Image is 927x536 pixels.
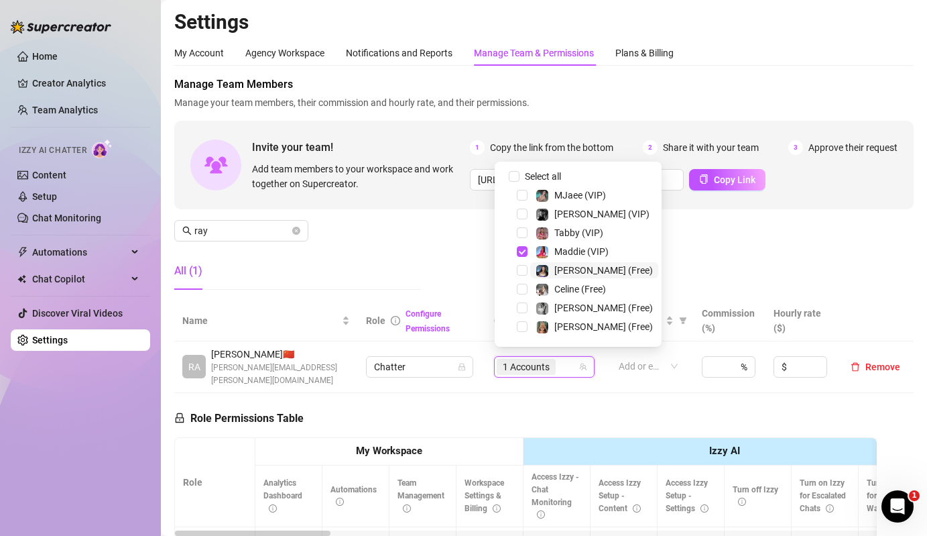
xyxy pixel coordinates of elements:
span: info-circle [738,498,746,506]
a: Creator Analytics [32,72,139,94]
span: Celine (Free) [554,284,606,294]
span: delete [851,362,860,372]
img: Celine (Free) [536,284,548,296]
a: Discover Viral Videos [32,308,123,319]
span: MJaee (VIP) [554,190,606,201]
span: filter [679,317,687,325]
span: info-circle [537,511,545,519]
img: Maddie (Free) [536,265,548,277]
span: Select tree node [517,265,528,276]
span: Turn on Izzy for Escalated Chats [800,478,846,513]
span: Chat Copilot [32,268,127,290]
img: Chat Copilot [17,274,26,284]
span: Copy the link from the bottom [490,140,613,155]
div: My Account [174,46,224,60]
span: Select tree node [517,303,528,313]
span: info-circle [826,504,834,513]
div: Notifications and Reports [346,46,452,60]
h2: Settings [174,9,914,35]
span: Turn on Izzy for Time Wasters [867,478,912,513]
span: Turn off Izzy [733,485,778,507]
a: Home [32,51,58,62]
iframe: Intercom live chat [881,490,914,523]
div: Agency Workspace [245,46,324,60]
span: Access Izzy Setup - Content [599,478,641,513]
span: team [579,363,587,371]
span: 1 Accounts [497,359,556,375]
span: Role [366,315,385,326]
span: Automations [32,242,127,263]
span: 1 [470,140,485,155]
span: Select tree node [517,209,528,219]
span: Access Izzy - Chat Monitoring [532,472,579,520]
button: Copy Link [689,169,765,191]
span: filter [676,311,690,331]
span: 1 Accounts [503,360,550,374]
a: Setup [32,191,57,202]
div: Manage Team & Permissions [474,46,594,60]
span: Izzy AI Chatter [19,144,86,157]
button: close-circle [292,227,300,235]
span: RA [188,360,200,374]
span: info-circle [391,316,400,325]
span: lock [458,363,466,371]
span: search [182,226,192,235]
span: info-circle [700,504,708,513]
input: Search members [194,223,290,238]
span: Manage Team Members [174,76,914,93]
span: Add team members to your workspace and work together on Supercreator. [252,162,465,191]
a: Content [32,170,66,180]
span: 3 [788,140,803,155]
span: Manage your team members, their commission and hourly rate, and their permissions. [174,95,914,110]
a: Team Analytics [32,105,98,115]
span: info-circle [269,504,277,513]
span: Remove [865,362,900,372]
span: [PERSON_NAME] (Free) [554,265,653,276]
span: Copy Link [714,174,755,185]
span: [PERSON_NAME][EMAIL_ADDRESS][PERSON_NAME][DOMAIN_NAME] [211,362,350,387]
a: Configure Permissions [406,309,450,333]
span: [PERSON_NAME] (Free) [554,321,653,332]
span: Share it with your team [663,140,759,155]
a: Chat Monitoring [32,213,101,223]
a: Settings [32,335,68,345]
th: Hourly rate ($) [765,301,837,341]
span: Chatter [374,357,465,377]
img: AI Chatter [92,139,113,158]
span: Access Izzy Setup - Settings [666,478,708,513]
strong: Izzy AI [709,445,740,457]
div: All (1) [174,263,202,279]
span: Team Management [397,478,444,513]
img: logo-BBDzfeDw.svg [11,20,111,34]
th: Role [175,438,255,527]
th: Name [174,301,358,341]
span: 2 [643,140,658,155]
span: Select tree node [517,190,528,201]
span: Select all [519,169,566,184]
span: info-circle [403,504,411,513]
img: Kennedy (VIP) [536,209,548,221]
span: info-circle [633,504,641,513]
th: Commission (%) [694,301,765,341]
span: thunderbolt [17,247,28,258]
span: Analytics Dashboard [263,478,302,513]
h5: Role Permissions Table [174,411,304,427]
span: copy [699,174,708,184]
img: Kennedy (Free) [536,303,548,315]
span: [PERSON_NAME] (Free) [554,303,653,313]
img: Ellie (Free) [536,321,548,333]
span: [PERSON_NAME] 🇨🇳 [211,347,350,362]
img: MJaee (VIP) [536,190,548,202]
span: Approve their request [808,140,898,155]
span: 1 [909,490,920,501]
span: Automations [330,485,377,507]
span: [PERSON_NAME] (VIP) [554,209,650,219]
span: Select tree node [517,321,528,332]
span: Workspace Settings & Billing [465,478,504,513]
span: Invite your team! [252,139,470,156]
strong: My Workspace [356,445,422,457]
button: Remove [845,359,906,375]
span: info-circle [336,498,344,506]
div: Plans & Billing [615,46,674,60]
